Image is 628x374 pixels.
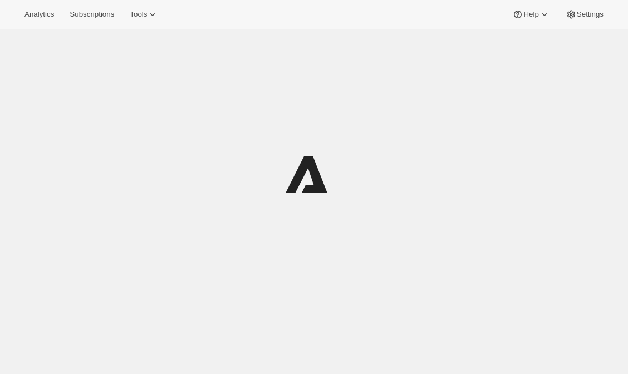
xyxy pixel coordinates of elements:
[559,7,610,22] button: Settings
[123,7,165,22] button: Tools
[24,10,54,19] span: Analytics
[63,7,121,22] button: Subscriptions
[523,10,538,19] span: Help
[130,10,147,19] span: Tools
[577,10,604,19] span: Settings
[506,7,556,22] button: Help
[18,7,61,22] button: Analytics
[70,10,114,19] span: Subscriptions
